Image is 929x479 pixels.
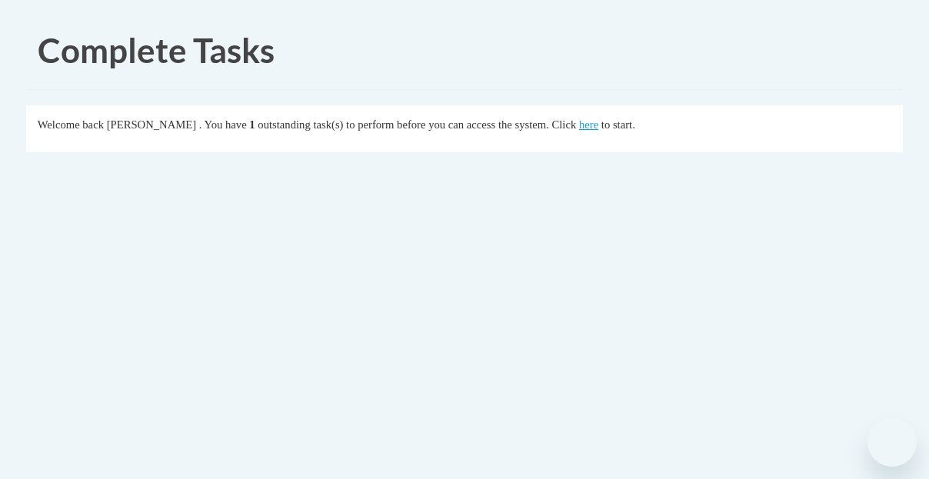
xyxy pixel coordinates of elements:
span: 1 [249,118,255,131]
span: [PERSON_NAME] [107,118,196,131]
span: Complete Tasks [38,30,275,70]
span: outstanding task(s) to perform before you can access the system. Click [258,118,576,131]
iframe: Button to launch messaging window [867,417,917,467]
span: to start. [601,118,635,131]
span: Welcome back [38,118,104,131]
a: here [579,118,598,131]
span: . You have [199,118,247,131]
